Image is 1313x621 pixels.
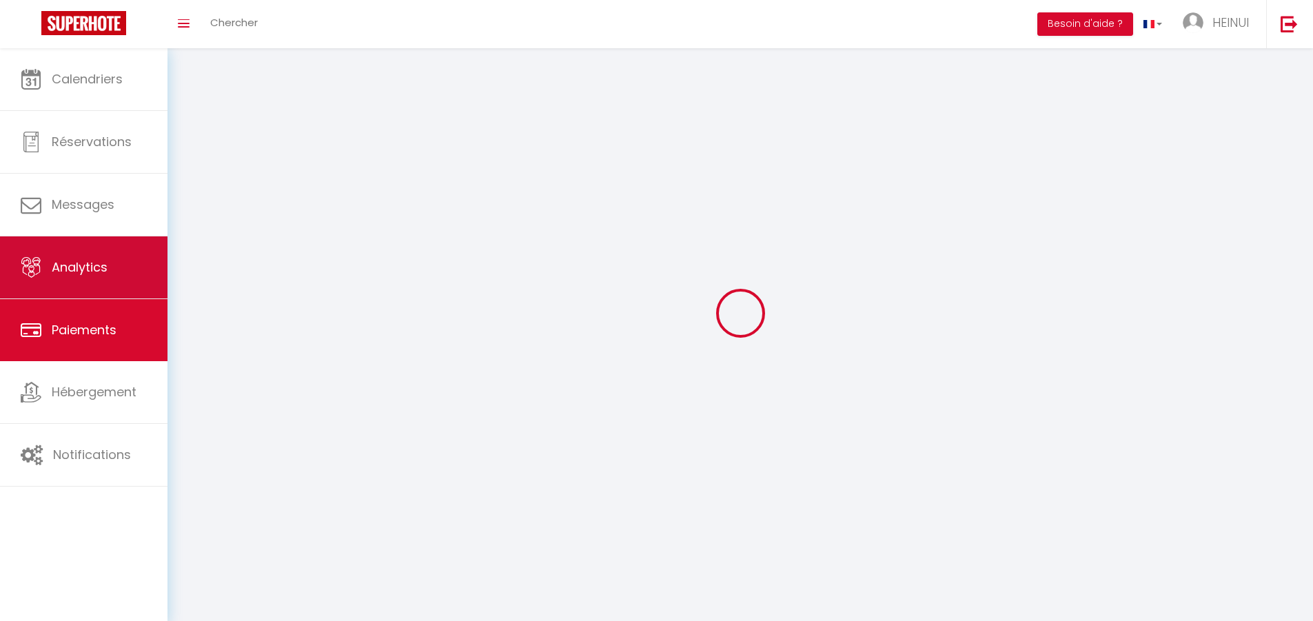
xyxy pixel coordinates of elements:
img: logout [1281,15,1298,32]
span: Messages [52,196,114,213]
span: Analytics [52,258,108,276]
img: Super Booking [41,11,126,35]
button: Besoin d'aide ? [1037,12,1133,36]
button: Ouvrir le widget de chat LiveChat [11,6,52,47]
span: Notifications [53,446,131,463]
img: ... [1183,12,1203,33]
span: Hébergement [52,383,136,400]
span: Chercher [210,15,258,30]
span: Réservations [52,133,132,150]
span: Calendriers [52,70,123,88]
span: Paiements [52,321,116,338]
span: HEINUI [1212,14,1249,31]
